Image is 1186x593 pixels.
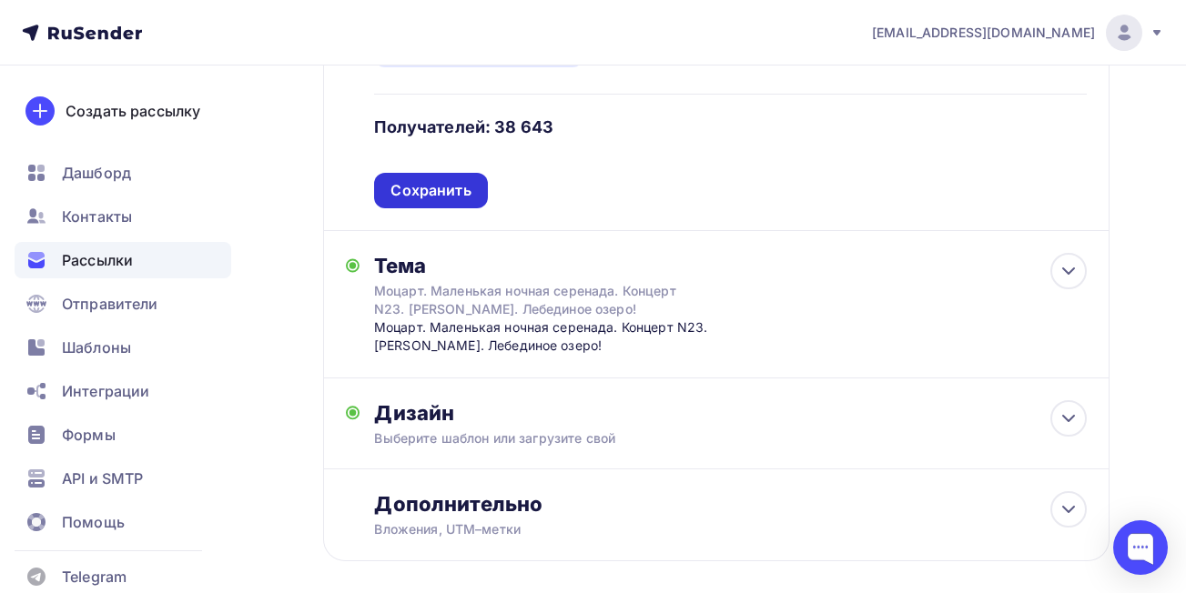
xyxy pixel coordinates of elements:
[374,116,553,138] h4: Получателей: 38 643
[66,100,200,122] div: Создать рассылку
[374,253,734,278] div: Тема
[872,24,1095,42] span: [EMAIL_ADDRESS][DOMAIN_NAME]
[62,424,116,446] span: Формы
[62,380,149,402] span: Интеграции
[15,242,231,278] a: Рассылки
[374,282,698,318] div: Моцарт. Маленькая ночная серенада. Концерт N23. [PERSON_NAME]. Лебединое озеро!
[62,206,132,227] span: Контакты
[15,329,231,366] a: Шаблоны
[15,198,231,235] a: Контакты
[872,15,1164,51] a: [EMAIL_ADDRESS][DOMAIN_NAME]
[374,318,734,356] div: Моцарт. Маленькая ночная серенада. Концерт N23. [PERSON_NAME]. Лебединое озеро!
[62,566,127,588] span: Telegram
[374,429,1015,447] div: Выберите шаблон или загрузите свой
[62,467,143,489] span: API и SMTP
[62,511,125,533] span: Помощь
[374,400,1087,426] div: Дизайн
[15,286,231,322] a: Отправители
[374,491,1087,517] div: Дополнительно
[390,180,471,201] div: Сохранить
[62,337,131,358] span: Шаблоны
[62,249,133,271] span: Рассылки
[62,162,131,184] span: Дашборд
[15,417,231,453] a: Формы
[15,155,231,191] a: Дашборд
[62,293,158,315] span: Отправители
[374,520,1015,538] div: Вложения, UTM–метки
